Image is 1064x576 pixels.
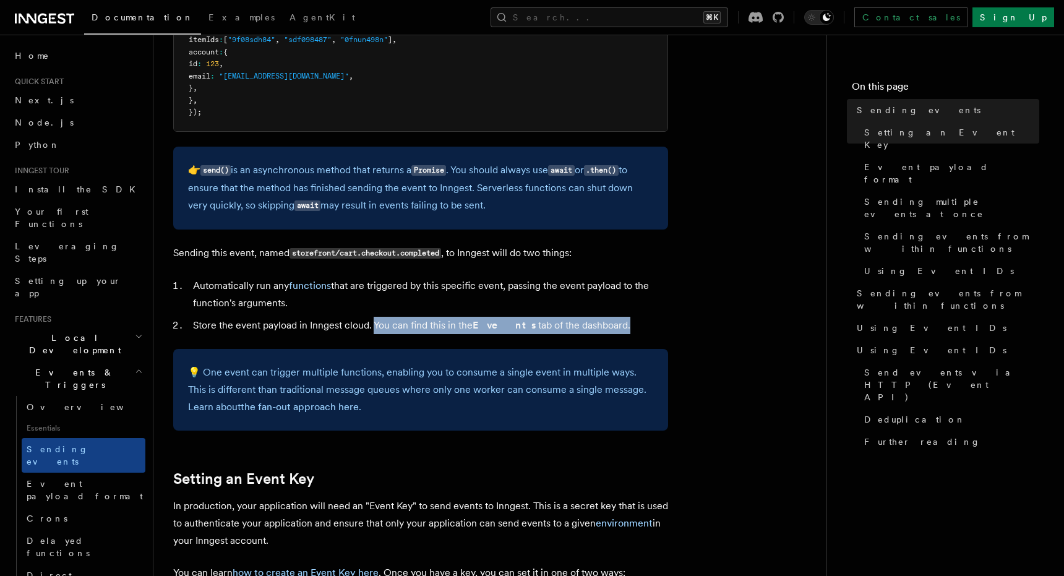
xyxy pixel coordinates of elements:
[92,12,194,22] span: Documentation
[289,280,331,291] a: functions
[411,165,446,176] code: Promise
[208,12,275,22] span: Examples
[859,260,1039,282] a: Using Event IDs
[864,126,1039,151] span: Setting an Event Key
[852,79,1039,99] h4: On this page
[200,165,231,176] code: send()
[241,401,359,413] a: the fan-out approach here
[864,230,1039,255] span: Sending events from within functions
[852,282,1039,317] a: Sending events from within functions
[10,89,145,111] a: Next.js
[201,4,282,33] a: Examples
[22,418,145,438] span: Essentials
[219,35,223,44] span: :
[27,402,154,412] span: Overview
[10,166,69,176] span: Inngest tour
[10,270,145,304] a: Setting up your app
[864,413,966,426] span: Deduplication
[10,77,64,87] span: Quick start
[859,361,1039,408] a: Send events via HTTP (Event API)
[864,196,1039,220] span: Sending multiple events at once
[859,408,1039,431] a: Deduplication
[282,4,363,33] a: AgentKit
[193,84,197,92] span: ,
[219,48,223,56] span: :
[15,49,49,62] span: Home
[223,35,228,44] span: [
[27,444,88,466] span: Sending events
[859,431,1039,453] a: Further reading
[972,7,1054,27] a: Sign Up
[10,235,145,270] a: Leveraging Steps
[22,396,145,418] a: Overview
[15,140,60,150] span: Python
[703,11,721,24] kbd: ⌘K
[852,317,1039,339] a: Using Event IDs
[804,10,834,25] button: Toggle dark mode
[173,497,668,549] p: In production, your application will need an "Event Key" to send events to Inngest. This is a sec...
[584,165,619,176] code: .then()
[10,327,145,361] button: Local Development
[27,514,67,523] span: Crons
[290,12,355,22] span: AgentKit
[10,111,145,134] a: Node.js
[859,191,1039,225] a: Sending multiple events at once
[188,161,653,215] p: 👉 is an asynchronous method that returns a . You should always use or to ensure that the method h...
[206,59,219,68] span: 123
[219,59,223,68] span: ,
[491,7,728,27] button: Search...⌘K
[340,35,388,44] span: "0fnun498n"
[284,35,332,44] span: "sdf098487"
[864,265,1014,277] span: Using Event IDs
[864,366,1039,403] span: Send events via HTTP (Event API)
[10,45,145,67] a: Home
[15,207,88,229] span: Your first Functions
[188,364,653,416] p: 💡 One event can trigger multiple functions, enabling you to consume a single event in multiple wa...
[189,277,668,312] li: Automatically run any that are triggered by this specific event, passing the event payload to the...
[223,48,228,56] span: {
[857,104,980,116] span: Sending events
[15,95,74,105] span: Next.js
[22,473,145,507] a: Event payload format
[10,314,51,324] span: Features
[275,35,280,44] span: ,
[10,178,145,200] a: Install the SDK
[27,479,143,501] span: Event payload format
[189,59,197,68] span: id
[864,436,980,448] span: Further reading
[864,161,1039,186] span: Event payload format
[84,4,201,35] a: Documentation
[189,84,193,92] span: }
[189,48,219,56] span: account
[189,35,219,44] span: itemIds
[859,121,1039,156] a: Setting an Event Key
[349,72,353,80] span: ,
[15,241,119,264] span: Leveraging Steps
[15,118,74,127] span: Node.js
[10,366,135,391] span: Events & Triggers
[852,99,1039,121] a: Sending events
[854,7,967,27] a: Contact sales
[294,200,320,211] code: await
[173,470,314,488] a: Setting an Event Key
[392,35,397,44] span: ,
[857,322,1006,334] span: Using Event IDs
[548,165,574,176] code: await
[290,248,441,259] code: storefront/cart.checkout.completed
[22,507,145,530] a: Crons
[10,134,145,156] a: Python
[852,339,1039,361] a: Using Event IDs
[332,35,336,44] span: ,
[859,225,1039,260] a: Sending events from within functions
[197,59,202,68] span: :
[189,317,668,334] li: Store the event payload in Inngest cloud. You can find this in the tab of the dashboard.
[193,96,197,105] span: ,
[10,200,145,235] a: Your first Functions
[189,108,202,116] span: });
[15,184,143,194] span: Install the SDK
[388,35,392,44] span: ]
[189,72,210,80] span: email
[219,72,349,80] span: "[EMAIL_ADDRESS][DOMAIN_NAME]"
[189,96,193,105] span: }
[596,517,653,529] a: environment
